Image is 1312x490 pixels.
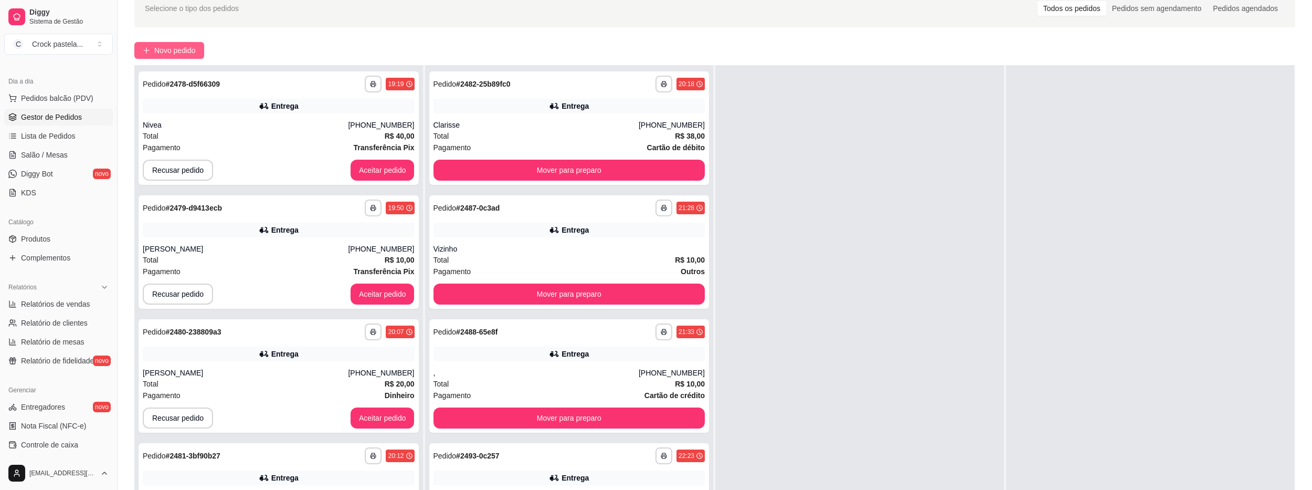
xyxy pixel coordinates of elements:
[143,204,166,212] span: Pedido
[21,169,53,179] span: Diggy Bot
[143,328,166,336] span: Pedido
[166,452,220,460] strong: # 2481-3bf90b27
[433,368,639,378] div: ,
[143,160,213,181] button: Recusar pedido
[4,4,113,29] a: DiggySistema de Gestão
[166,80,220,88] strong: # 2478-d5f66309
[21,337,84,347] span: Relatório de mesas
[166,328,221,336] strong: # 2480-238809a3
[679,204,694,212] div: 21:28
[143,378,158,390] span: Total
[4,461,113,486] button: [EMAIL_ADDRESS][DOMAIN_NAME]
[271,101,299,111] div: Entrega
[4,296,113,312] a: Relatórios de vendas
[433,284,705,305] button: Mover para preparo
[4,352,113,369] a: Relatório de fidelidadenovo
[433,130,449,142] span: Total
[388,80,404,88] div: 19:19
[433,80,457,88] span: Pedido
[143,254,158,266] span: Total
[388,204,404,212] div: 19:50
[354,143,415,152] strong: Transferência Pix
[143,284,213,305] button: Recusar pedido
[143,80,166,88] span: Pedido
[21,131,76,141] span: Lista de Pedidos
[1106,1,1207,16] div: Pedidos sem agendamento
[21,402,65,412] span: Entregadores
[4,249,113,266] a: Complementos
[271,473,299,483] div: Entrega
[4,165,113,182] a: Diggy Botnovo
[675,380,705,388] strong: R$ 10,00
[29,17,109,26] span: Sistema de Gestão
[433,254,449,266] span: Total
[4,147,113,163] a: Salão / Mesas
[143,390,181,401] span: Pagamento
[348,244,414,254] div: [PHONE_NUMBER]
[4,214,113,231] div: Catálogo
[32,39,83,49] div: Crock pastela ...
[4,333,113,350] a: Relatório de mesas
[562,349,589,359] div: Entrega
[385,380,415,388] strong: R$ 20,00
[433,266,471,277] span: Pagamento
[13,39,24,49] span: C
[456,80,511,88] strong: # 2482-25b89fc0
[433,160,705,181] button: Mover para preparo
[562,473,589,483] div: Entrega
[456,452,500,460] strong: # 2493-0c257
[681,267,705,276] strong: Outros
[675,132,705,140] strong: R$ 38,00
[675,256,705,264] strong: R$ 10,00
[4,90,113,107] button: Pedidos balcão (PDV)
[4,315,113,331] a: Relatório de clientes
[644,391,705,400] strong: Cartão de crédito
[348,120,414,130] div: [PHONE_NUMBER]
[143,408,213,429] button: Recusar pedido
[21,440,78,450] span: Controle de caixa
[562,225,589,235] div: Entrega
[456,204,500,212] strong: # 2487-0c3ad
[433,408,705,429] button: Mover para preparo
[21,253,70,263] span: Complementos
[647,143,705,152] strong: Cartão de débito
[679,452,694,460] div: 22:23
[21,93,93,103] span: Pedidos balcão (PDV)
[4,231,113,247] a: Produtos
[385,391,415,400] strong: Dinheiro
[351,160,415,181] button: Aceitar pedido
[1207,1,1284,16] div: Pedidos agendados
[348,368,414,378] div: [PHONE_NUMBER]
[4,73,113,90] div: Dia a dia
[4,382,113,399] div: Gerenciar
[388,328,404,336] div: 20:07
[21,150,68,160] span: Salão / Mesas
[433,452,457,460] span: Pedido
[143,120,348,130] div: Nivea
[639,120,705,130] div: [PHONE_NUMBER]
[433,328,457,336] span: Pedido
[351,408,415,429] button: Aceitar pedido
[639,368,705,378] div: [PHONE_NUMBER]
[21,421,86,431] span: Nota Fiscal (NFC-e)
[21,318,88,328] span: Relatório de clientes
[21,187,36,198] span: KDS
[271,225,299,235] div: Entrega
[145,3,239,14] span: Selecione o tipo dos pedidos
[143,452,166,460] span: Pedido
[143,130,158,142] span: Total
[388,452,404,460] div: 20:12
[8,283,37,291] span: Relatórios
[4,34,113,55] button: Select a team
[143,142,181,153] span: Pagamento
[143,47,150,54] span: plus
[351,284,415,305] button: Aceitar pedido
[4,436,113,453] a: Controle de caixa
[433,244,705,254] div: Vizinho
[4,109,113,126] a: Gestor de Pedidos
[433,378,449,390] span: Total
[21,356,94,366] span: Relatório de fidelidade
[4,184,113,201] a: KDS
[562,101,589,111] div: Entrega
[21,234,50,244] span: Produtos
